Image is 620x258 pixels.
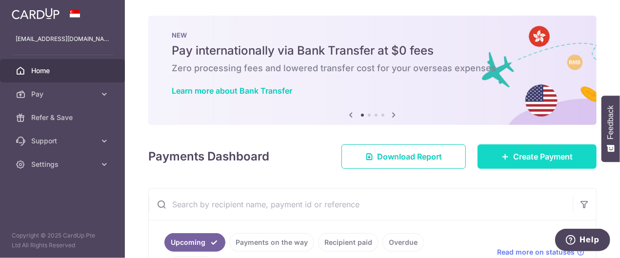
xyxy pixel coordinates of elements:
span: Support [31,136,96,146]
span: Download Report [377,151,442,162]
span: Settings [31,159,96,169]
a: Learn more about Bank Transfer [172,86,292,96]
span: Create Payment [513,151,573,162]
a: Read more on statuses [497,247,584,257]
a: Recipient paid [318,233,379,252]
span: Refer & Save [31,113,96,122]
a: Create Payment [478,144,597,169]
h6: Zero processing fees and lowered transfer cost for your overseas expenses [172,62,573,74]
input: Search by recipient name, payment id or reference [149,189,573,220]
span: Feedback [606,105,615,139]
span: Home [31,66,96,76]
h5: Pay internationally via Bank Transfer at $0 fees [172,43,573,59]
p: [EMAIL_ADDRESS][DOMAIN_NAME] [16,34,109,44]
span: Read more on statuses [497,247,575,257]
a: Download Report [341,144,466,169]
a: Overdue [382,233,424,252]
h4: Payments Dashboard [148,148,269,165]
p: NEW [172,31,573,39]
a: Payments on the way [229,233,314,252]
img: CardUp [12,8,60,20]
iframe: Opens a widget where you can find more information [555,229,610,253]
a: Upcoming [164,233,225,252]
span: Pay [31,89,96,99]
img: Bank transfer banner [148,16,597,125]
button: Feedback - Show survey [601,96,620,162]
